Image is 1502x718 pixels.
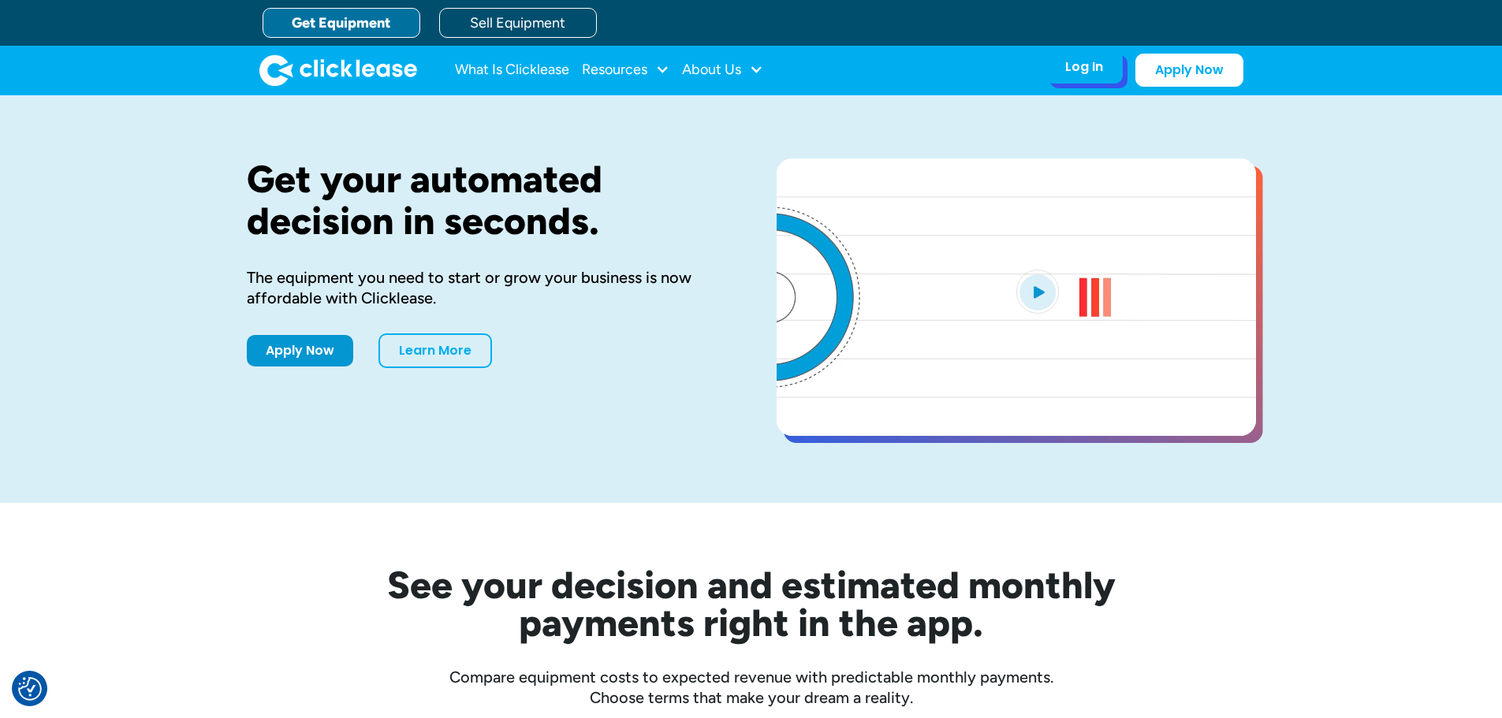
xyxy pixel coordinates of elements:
a: Apply Now [247,335,353,366]
button: Consent Preferences [18,677,42,701]
a: Apply Now [1135,54,1243,87]
div: Resources [582,54,669,86]
div: Compare equipment costs to expected revenue with predictable monthly payments. Choose terms that ... [247,667,1256,708]
a: Sell Equipment [439,8,597,38]
div: About Us [682,54,763,86]
h2: See your decision and estimated monthly payments right in the app. [310,566,1193,642]
div: Log In [1065,59,1103,75]
a: home [259,54,417,86]
img: Revisit consent button [18,677,42,701]
a: What Is Clicklease [455,54,569,86]
a: open lightbox [777,158,1256,436]
img: Clicklease logo [259,54,417,86]
div: The equipment you need to start or grow your business is now affordable with Clicklease. [247,267,726,308]
a: Learn More [378,333,492,368]
a: Get Equipment [263,8,420,38]
h1: Get your automated decision in seconds. [247,158,726,242]
img: Blue play button logo on a light blue circular background [1016,270,1059,314]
